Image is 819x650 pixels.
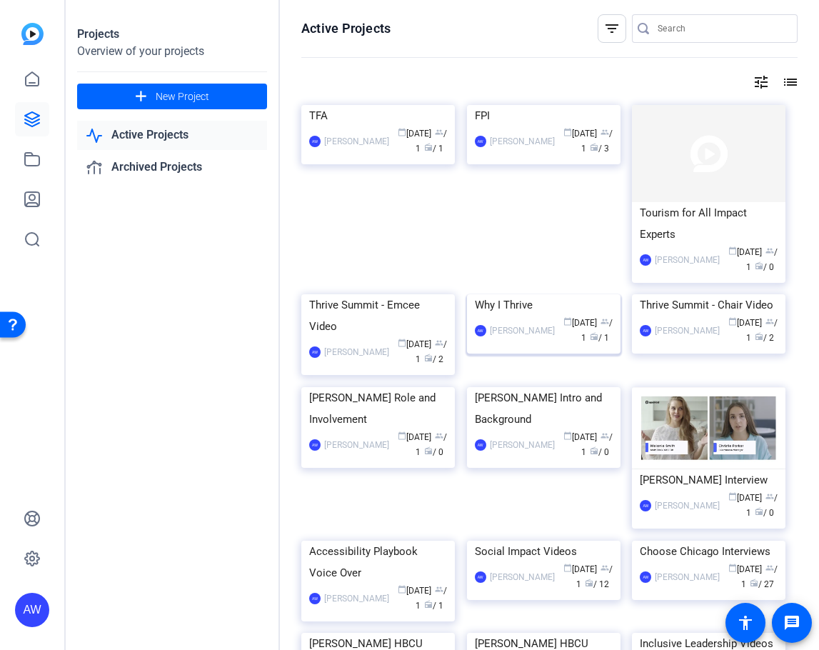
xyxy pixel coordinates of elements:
mat-icon: list [780,74,798,91]
span: [DATE] [398,129,431,139]
div: AW [475,571,486,583]
span: calendar_today [398,585,406,594]
div: FPI [475,105,613,126]
div: AW [309,136,321,147]
span: / 3 [590,144,609,154]
img: blue-gradient.svg [21,23,44,45]
mat-icon: add [132,88,150,106]
span: group [765,564,774,572]
span: radio [755,332,763,341]
div: [PERSON_NAME] [655,570,720,584]
span: calendar_today [563,431,572,440]
span: [DATE] [398,339,431,349]
span: group [765,492,774,501]
div: AW [309,346,321,358]
span: calendar_today [563,564,572,572]
span: group [435,431,443,440]
span: radio [585,579,593,587]
span: [DATE] [728,318,762,328]
span: [DATE] [398,586,431,596]
div: AW [640,571,651,583]
div: AW [475,325,486,336]
span: calendar_today [398,128,406,136]
span: radio [590,143,598,151]
span: [DATE] [728,247,762,257]
span: radio [755,261,763,270]
span: / 1 [581,432,613,457]
span: radio [424,446,433,455]
span: radio [590,332,598,341]
span: calendar_today [398,339,406,347]
span: calendar_today [728,564,737,572]
span: / 0 [755,508,774,518]
div: [PERSON_NAME] [490,570,555,584]
span: calendar_today [728,317,737,326]
span: calendar_today [398,431,406,440]
div: [PERSON_NAME] Role and Involvement [309,387,447,430]
span: radio [590,446,598,455]
span: radio [424,143,433,151]
h1: Active Projects [301,20,391,37]
span: / 1 [416,586,447,611]
span: group [601,564,609,572]
div: Choose Chicago Interviews [640,541,778,562]
span: group [601,317,609,326]
span: / 1 [746,247,778,272]
span: New Project [156,89,209,104]
span: group [435,128,443,136]
div: TFA [309,105,447,126]
div: AW [15,593,49,627]
span: / 0 [424,447,443,457]
mat-icon: accessibility [737,614,754,631]
div: Tourism for All Impact Experts [640,202,778,245]
span: / 2 [424,354,443,364]
div: Social Impact Videos [475,541,613,562]
div: [PERSON_NAME] [324,438,389,452]
span: [DATE] [563,318,597,328]
span: group [435,339,443,347]
span: group [435,585,443,594]
span: calendar_today [728,246,737,255]
span: radio [424,354,433,362]
div: [PERSON_NAME] [655,253,720,267]
div: [PERSON_NAME] Intro and Background [475,387,613,430]
span: / 0 [590,447,609,457]
mat-icon: tune [753,74,770,91]
span: [DATE] [563,129,597,139]
span: radio [755,507,763,516]
input: Search [658,20,786,37]
div: AW [640,500,651,511]
div: AW [640,254,651,266]
div: [PERSON_NAME] [655,499,720,513]
mat-icon: filter_list [603,20,620,37]
span: / 1 [416,432,447,457]
div: [PERSON_NAME] Interview [640,469,778,491]
div: [PERSON_NAME] [655,324,720,338]
div: Projects [77,26,267,43]
a: Archived Projects [77,153,267,182]
div: [PERSON_NAME] [490,438,555,452]
div: AW [475,136,486,147]
span: / 0 [755,262,774,272]
span: group [765,317,774,326]
div: [PERSON_NAME] [490,324,555,338]
div: [PERSON_NAME] [490,134,555,149]
div: Thrive Summit - Emcee Video [309,294,447,337]
div: [PERSON_NAME] [324,345,389,359]
span: calendar_today [563,317,572,326]
span: / 1 [576,564,613,589]
div: [PERSON_NAME] [324,134,389,149]
a: Active Projects [77,121,267,150]
span: group [601,431,609,440]
div: Overview of your projects [77,43,267,60]
span: [DATE] [563,432,597,442]
span: / 1 [741,564,778,589]
div: Thrive Summit - Chair Video [640,294,778,316]
div: AW [640,325,651,336]
span: radio [424,600,433,609]
span: calendar_today [728,492,737,501]
div: Why I Thrive [475,294,613,316]
span: [DATE] [398,432,431,442]
mat-icon: message [783,614,800,631]
span: radio [750,579,758,587]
